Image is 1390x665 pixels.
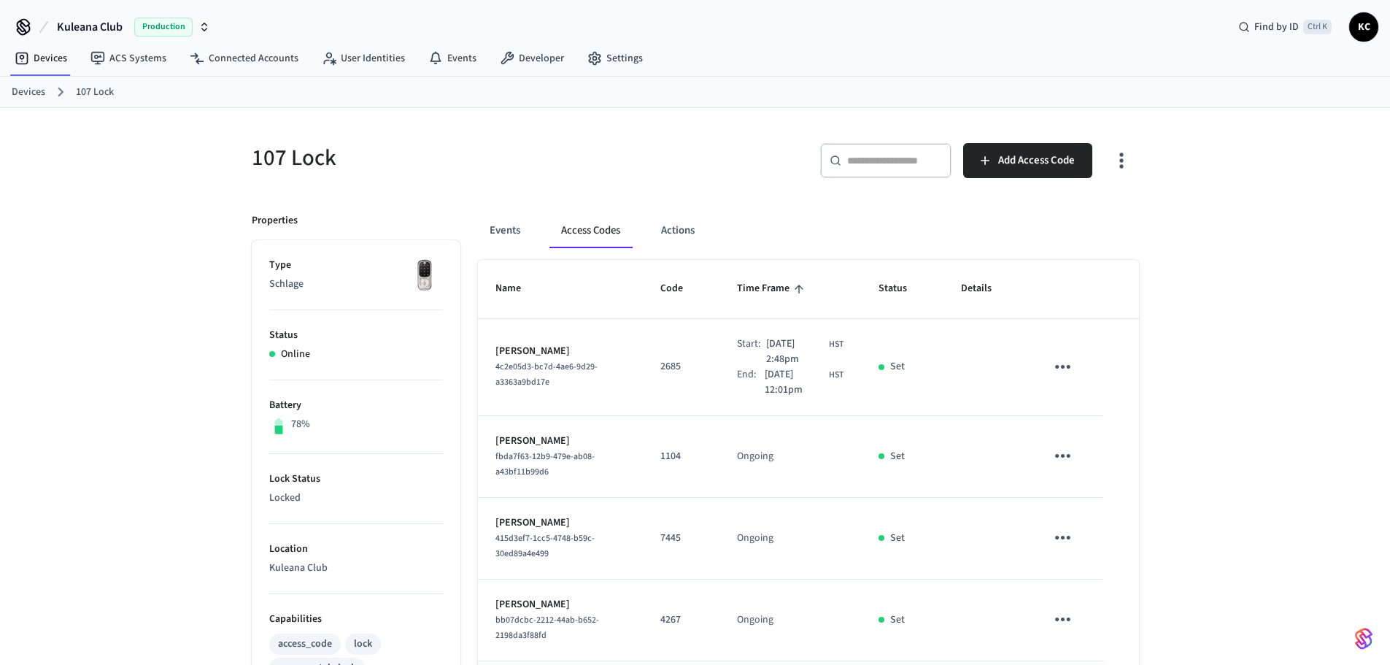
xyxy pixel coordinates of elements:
[495,532,595,560] span: 415d3ef7-1cc5-4748-b59c-30ed89a4e499
[495,515,625,531] p: [PERSON_NAME]
[737,367,765,398] div: End:
[495,361,598,388] span: 4c2e05d3-bc7d-4ae6-9d29-a3363a9bd17e
[660,612,702,628] p: 4267
[766,337,843,367] div: Pacific/Honolulu
[963,143,1092,178] button: Add Access Code
[576,45,655,72] a: Settings
[890,359,905,374] p: Set
[1303,20,1332,34] span: Ctrl K
[478,213,1139,248] div: ant example
[766,337,826,367] span: [DATE] 2:48pm
[269,612,443,627] p: Capabilities
[269,258,443,273] p: Type
[719,416,862,498] td: Ongoing
[660,359,702,374] p: 2685
[281,347,310,362] p: Online
[252,213,298,228] p: Properties
[660,449,702,464] p: 1104
[269,542,443,557] p: Location
[765,367,843,398] div: Pacific/Honolulu
[495,614,599,642] span: bb07dcbc-2212-44ab-b652-2198da3f88fd
[269,491,443,506] p: Locked
[178,45,310,72] a: Connected Accounts
[134,18,193,36] span: Production
[890,449,905,464] p: Set
[660,531,702,546] p: 7445
[278,637,332,652] div: access_code
[890,531,905,546] p: Set
[737,277,808,300] span: Time Frame
[1351,14,1377,40] span: KC
[269,561,443,576] p: Kuleana Club
[1254,20,1299,34] span: Find by ID
[549,213,632,248] button: Access Codes
[1227,14,1343,40] div: Find by IDCtrl K
[719,580,862,661] td: Ongoing
[829,369,843,382] span: HST
[76,85,114,100] a: 107 Lock
[649,213,706,248] button: Actions
[79,45,178,72] a: ACS Systems
[417,45,488,72] a: Events
[354,637,372,652] div: lock
[719,498,862,580] td: Ongoing
[269,398,443,413] p: Battery
[12,85,45,100] a: Devices
[269,328,443,343] p: Status
[269,277,443,292] p: Schlage
[406,258,443,294] img: Yale Assure Touchscreen Wifi Smart Lock, Satin Nickel, Front
[3,45,79,72] a: Devices
[495,597,625,612] p: [PERSON_NAME]
[495,434,625,449] p: [PERSON_NAME]
[998,151,1075,170] span: Add Access Code
[829,338,843,351] span: HST
[1355,627,1372,650] img: SeamLogoGradient.69752ec5.svg
[495,277,540,300] span: Name
[488,45,576,72] a: Developer
[961,277,1011,300] span: Details
[495,450,595,478] span: fbda7f63-12b9-479e-ab08-a43bf11b99d6
[1349,12,1378,42] button: KC
[478,213,532,248] button: Events
[495,344,625,359] p: [PERSON_NAME]
[890,612,905,628] p: Set
[660,277,702,300] span: Code
[737,337,766,367] div: Start:
[269,472,443,487] p: Lock Status
[310,45,417,72] a: User Identities
[57,18,123,36] span: Kuleana Club
[291,417,310,432] p: 78%
[252,143,687,173] h5: 107 Lock
[765,367,826,398] span: [DATE] 12:01pm
[879,277,926,300] span: Status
